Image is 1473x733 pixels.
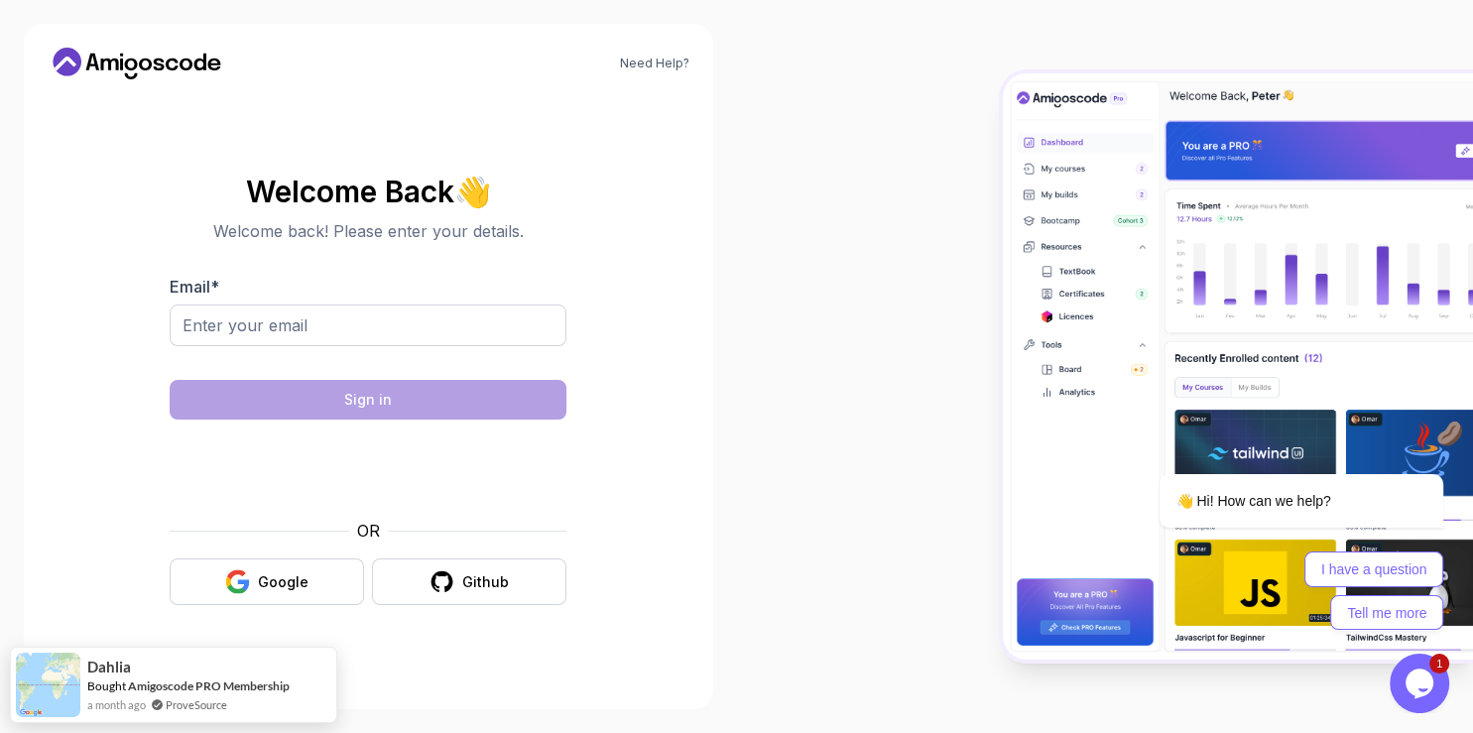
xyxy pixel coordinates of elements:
img: provesource social proof notification image [16,653,80,717]
label: Email * [170,277,219,297]
span: Bought [87,678,126,693]
button: Google [170,558,364,605]
iframe: chat widget [1096,318,1453,644]
button: Sign in [170,380,566,420]
iframe: Widget containing checkbox for hCaptcha security challenge [218,431,518,507]
input: Enter your email [170,305,566,346]
p: OR [357,519,380,543]
a: ProveSource [166,696,227,713]
div: Google [258,572,308,592]
iframe: chat widget [1390,654,1453,713]
h2: Welcome Back [170,176,566,207]
button: Github [372,558,566,605]
div: Sign in [344,390,392,410]
p: Welcome back! Please enter your details. [170,219,566,243]
div: Github [462,572,509,592]
span: 👋 [450,169,498,214]
a: Need Help? [620,56,689,71]
img: Amigoscode Dashboard [1003,73,1473,660]
span: a month ago [87,696,146,713]
span: Dahlia [87,659,131,675]
a: Amigoscode PRO Membership [128,678,290,693]
a: Home link [48,48,226,79]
